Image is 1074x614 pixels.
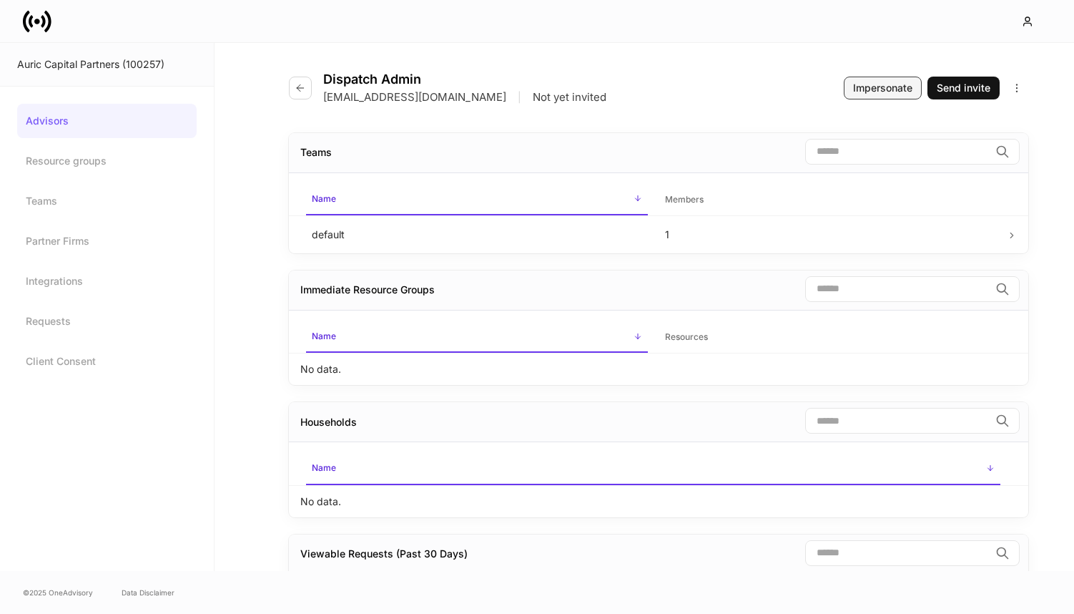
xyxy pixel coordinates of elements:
[659,323,1001,352] span: Resources
[300,362,341,376] p: No data.
[937,81,990,95] div: Send invite
[853,81,912,95] div: Impersonate
[533,90,606,104] p: Not yet invited
[312,329,336,343] h6: Name
[306,454,1000,484] span: Name
[17,224,197,258] a: Partner Firms
[300,283,435,297] div: Immediate Resource Groups
[306,322,648,353] span: Name
[306,185,648,215] span: Name
[17,57,197,72] div: Auric Capital Partners (100257)
[323,90,506,104] p: [EMAIL_ADDRESS][DOMAIN_NAME]
[17,344,197,379] a: Client Consent
[844,77,922,99] button: Impersonate
[122,587,174,598] a: Data Disclaimer
[300,215,654,253] td: default
[17,304,197,338] a: Requests
[323,72,606,87] h4: Dispatch Admin
[665,330,708,343] h6: Resources
[312,461,336,474] h6: Name
[927,77,1000,99] button: Send invite
[300,415,357,429] div: Households
[312,192,336,205] h6: Name
[17,144,197,178] a: Resource groups
[17,184,197,218] a: Teams
[665,193,704,206] h6: Members
[17,264,197,298] a: Integrations
[23,587,93,598] span: © 2025 OneAdvisory
[654,215,1007,253] td: 1
[300,145,332,160] div: Teams
[659,185,1001,215] span: Members
[300,547,468,561] div: Viewable Requests (Past 30 Days)
[17,104,197,138] a: Advisors
[518,90,521,104] p: |
[300,494,341,509] p: No data.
